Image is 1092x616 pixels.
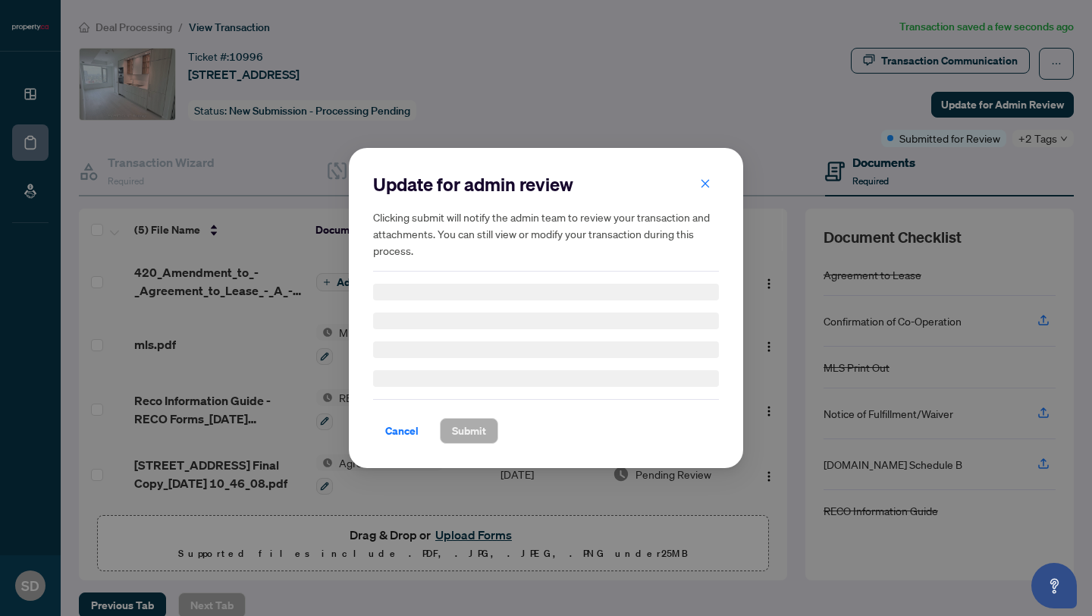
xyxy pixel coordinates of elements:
button: Cancel [373,418,431,444]
h5: Clicking submit will notify the admin team to review your transaction and attachments. You can st... [373,209,719,259]
span: Cancel [385,419,419,443]
span: close [700,178,711,189]
h2: Update for admin review [373,172,719,196]
button: Submit [440,418,498,444]
button: Open asap [1031,563,1077,608]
